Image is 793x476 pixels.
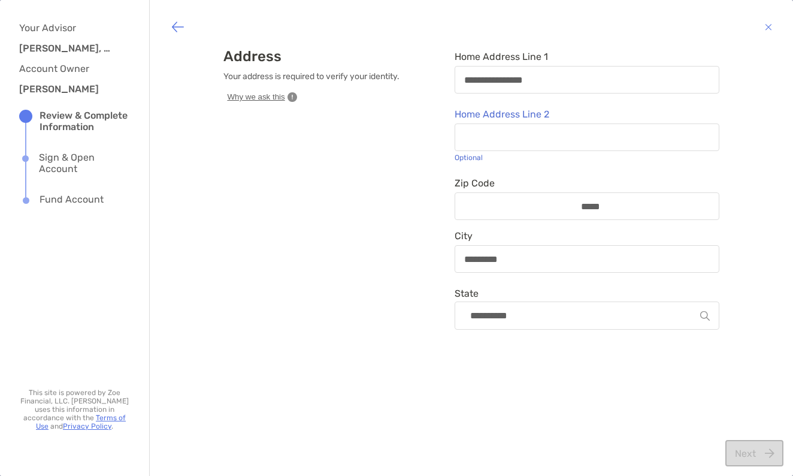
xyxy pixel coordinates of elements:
h3: Address [223,48,427,65]
img: Search Icon [700,311,710,321]
input: Home Address Line 1 [455,75,719,85]
span: Home Address Line 2 [455,109,719,120]
span: Why we ask this [227,92,284,103]
span: City [455,230,719,242]
h4: Account Owner [19,63,121,74]
small: Optional [455,153,483,162]
p: This site is powered by Zoe Financial, LLC. [PERSON_NAME] uses this information in accordance wit... [19,388,130,430]
input: Zip Code [539,201,635,212]
input: Home Address Line 2 [455,132,719,143]
img: button icon [765,20,772,34]
a: Terms of Use [36,414,126,430]
div: Fund Account [40,194,104,207]
h3: [PERSON_NAME], CFP® [19,43,115,54]
div: Review & Complete Information [40,110,130,132]
span: Home Address Line 1 [455,51,719,62]
p: Your address is required to verify your identity. [223,71,427,82]
h4: Your Advisor [19,22,121,34]
a: Privacy Policy [63,422,111,430]
span: Zip Code [455,177,719,189]
div: Sign & Open Account [39,152,130,174]
label: State [455,285,719,299]
button: Why we ask this [223,91,300,103]
h3: [PERSON_NAME] [19,83,115,95]
img: button icon [171,20,185,34]
input: City [455,254,719,264]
